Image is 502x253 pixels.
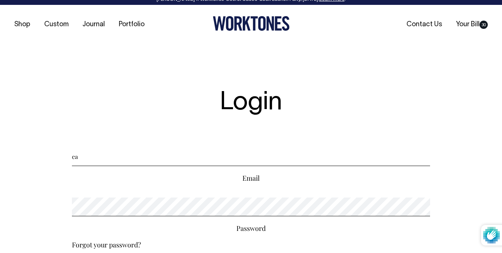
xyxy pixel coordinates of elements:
[242,174,260,183] label: Email
[116,18,148,31] a: Portfolio
[480,21,488,29] span: 30
[11,18,33,31] a: Shop
[483,225,500,246] img: Protected by hCaptcha
[72,147,430,166] input: Email
[72,89,430,117] h1: Login
[236,224,266,233] label: Password
[79,18,108,31] a: Journal
[41,18,72,31] a: Custom
[403,18,445,31] a: Contact Us
[72,240,141,249] a: Forgot your password?
[453,18,491,31] a: Your Bill30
